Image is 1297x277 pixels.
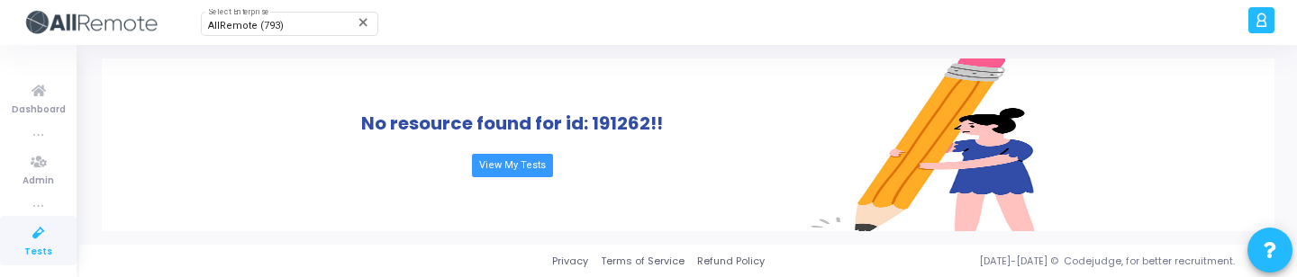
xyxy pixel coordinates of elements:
[697,254,765,269] a: Refund Policy
[361,112,663,134] h1: No resource found for id: 191262!!
[23,174,54,189] span: Admin
[23,4,158,40] img: logo
[357,15,371,30] mat-icon: Clear
[765,254,1274,269] div: [DATE]-[DATE] © Codejudge, for better recruitment.
[24,245,52,260] span: Tests
[12,103,66,118] span: Dashboard
[601,254,685,269] a: Terms of Service
[472,154,553,177] a: View My Tests
[552,254,588,269] a: Privacy
[208,20,284,31] span: AllRemote (793)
